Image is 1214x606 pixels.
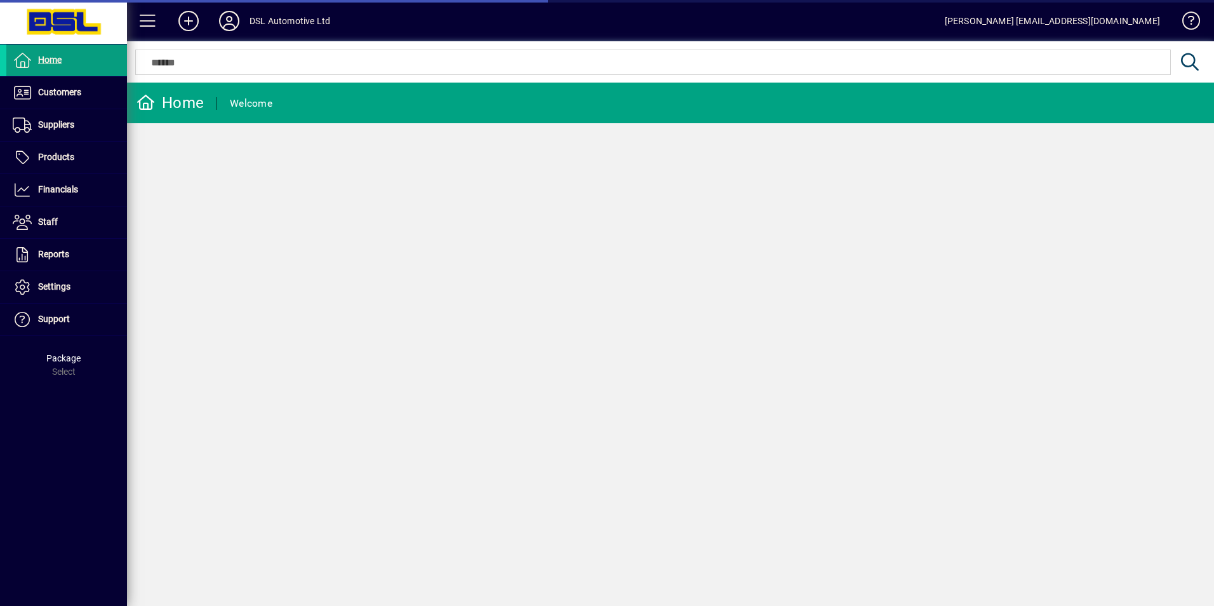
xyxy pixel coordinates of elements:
span: Products [38,152,74,162]
span: Staff [38,217,58,227]
a: Support [6,304,127,335]
span: Customers [38,87,81,97]
div: Home [137,93,204,113]
button: Add [168,10,209,32]
button: Profile [209,10,250,32]
a: Settings [6,271,127,303]
a: Customers [6,77,127,109]
a: Reports [6,239,127,271]
span: Reports [38,249,69,259]
a: Suppliers [6,109,127,141]
span: Home [38,55,62,65]
span: Settings [38,281,70,292]
span: Package [46,353,81,363]
a: Knowledge Base [1173,3,1198,44]
a: Financials [6,174,127,206]
a: Staff [6,206,127,238]
div: DSL Automotive Ltd [250,11,330,31]
span: Support [38,314,70,324]
a: Products [6,142,127,173]
div: [PERSON_NAME] [EMAIL_ADDRESS][DOMAIN_NAME] [945,11,1160,31]
div: Welcome [230,93,272,114]
span: Financials [38,184,78,194]
span: Suppliers [38,119,74,130]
